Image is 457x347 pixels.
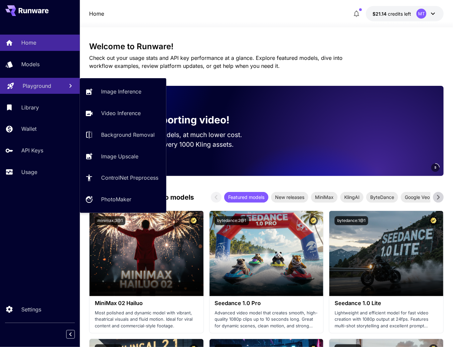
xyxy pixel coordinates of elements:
[335,216,368,225] button: bytedance:1@1
[416,9,426,19] div: MT
[21,305,41,313] p: Settings
[101,131,155,139] p: Background Removal
[101,195,131,203] p: PhotoMaker
[95,300,198,306] h3: MiniMax 02 Hailuo
[101,174,158,182] p: ControlNet Preprocess
[80,170,166,186] a: ControlNet Preprocess
[366,6,444,21] button: $21.13937
[189,216,198,225] button: Certified Model – Vetted for best performance and includes a commercial license.
[21,103,39,111] p: Library
[335,310,438,329] p: Lightweight and efficient model for fast video creation with 1080p output at 24fps. Features mult...
[401,194,434,201] span: Google Veo
[210,211,324,296] img: alt
[311,194,338,201] span: MiniMax
[101,109,141,117] p: Video Inference
[71,328,80,340] div: Collapse sidebar
[366,194,398,201] span: ByteDance
[215,300,318,306] h3: Seedance 1.0 Pro
[80,148,166,164] a: Image Upscale
[388,11,411,17] span: credits left
[80,84,166,100] a: Image Inference
[224,194,268,201] span: Featured models
[340,194,364,201] span: KlingAI
[329,211,443,296] img: alt
[100,140,255,149] p: Save up to $500 for every 1000 Kling assets.
[89,55,343,69] span: Check out your usage stats and API key performance at a glance. Explore featured models, dive int...
[80,127,166,143] a: Background Removal
[80,191,166,208] a: PhotoMaker
[89,10,104,18] nav: breadcrumb
[89,42,444,51] h3: Welcome to Runware!
[21,168,37,176] p: Usage
[66,330,75,339] button: Collapse sidebar
[95,310,198,329] p: Most polished and dynamic model with vibrant, theatrical visuals and fluid motion. Ideal for vira...
[21,146,43,154] p: API Keys
[215,216,249,225] button: bytedance:2@1
[118,112,229,127] p: Now supporting video!
[89,10,104,18] p: Home
[89,211,204,296] img: alt
[80,105,166,121] a: Video Inference
[23,82,51,90] p: Playground
[21,39,36,47] p: Home
[101,152,138,160] p: Image Upscale
[271,194,308,201] span: New releases
[95,216,125,225] button: minimax:3@1
[21,60,40,68] p: Models
[215,310,318,329] p: Advanced video model that creates smooth, high-quality 1080p clips up to 10 seconds long. Great f...
[101,87,141,95] p: Image Inference
[100,130,255,140] p: Run the best video models, at much lower cost.
[434,165,436,170] span: 5
[373,10,411,17] div: $21.13937
[309,216,318,225] button: Certified Model – Vetted for best performance and includes a commercial license.
[429,216,438,225] button: Certified Model – Vetted for best performance and includes a commercial license.
[21,125,37,133] p: Wallet
[373,11,388,17] span: $21.14
[335,300,438,306] h3: Seedance 1.0 Lite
